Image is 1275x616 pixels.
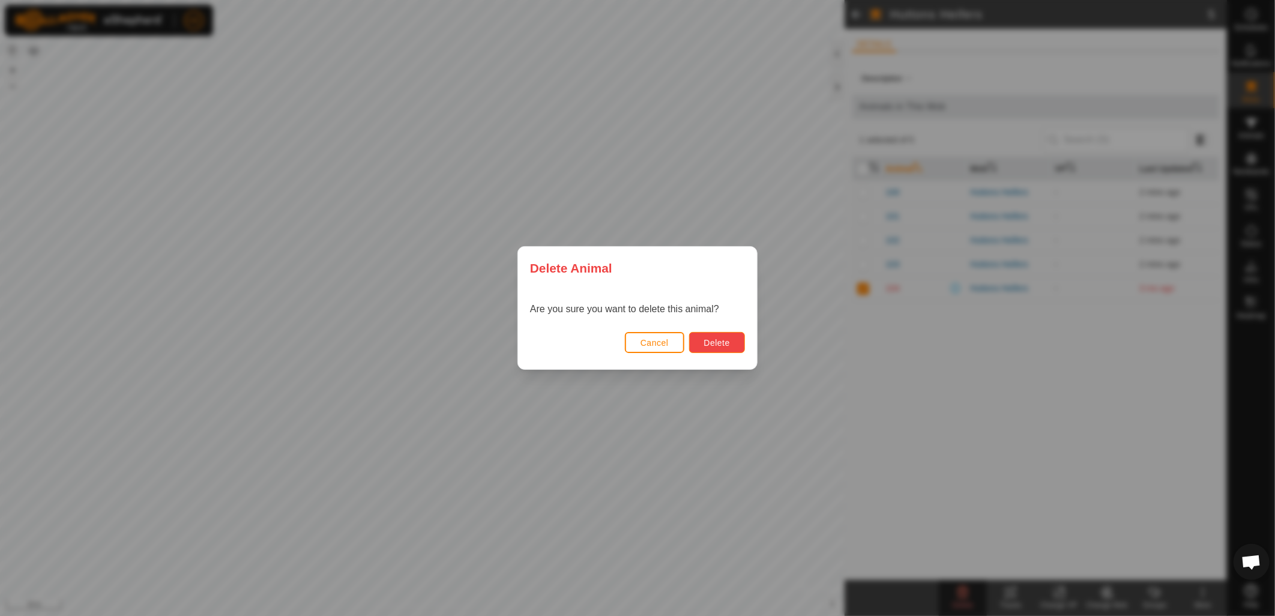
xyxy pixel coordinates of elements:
span: Cancel [641,338,669,348]
span: Are you sure you want to delete this animal? [530,304,719,314]
a: Open chat [1234,544,1270,580]
button: Delete [689,332,745,353]
div: Delete Animal [518,247,757,289]
span: Delete [704,338,730,348]
button: Cancel [625,332,684,353]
